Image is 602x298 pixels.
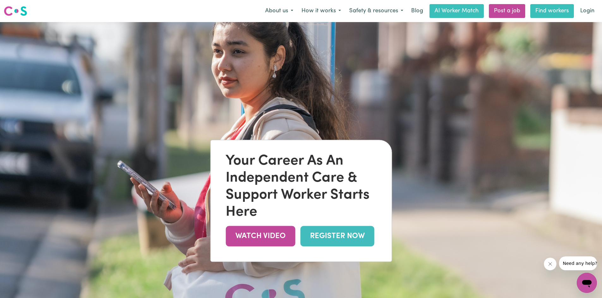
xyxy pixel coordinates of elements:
iframe: Button to launch messaging window [577,273,597,293]
button: Safety & resources [345,4,407,18]
a: Find workers [530,4,574,18]
a: Blog [407,4,427,18]
a: REGISTER NOW [300,226,374,246]
a: Login [576,4,598,18]
a: Post a job [489,4,525,18]
a: WATCH VIDEO [226,226,295,246]
a: AI Worker Match [429,4,484,18]
iframe: Message from company [559,256,597,270]
a: Careseekers logo [4,4,27,18]
button: How it works [297,4,345,18]
iframe: Close message [544,258,556,270]
div: Your Career As An Independent Care & Support Worker Starts Here [226,153,376,221]
button: About us [261,4,297,18]
span: Need any help? [4,4,38,9]
img: Careseekers logo [4,5,27,17]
